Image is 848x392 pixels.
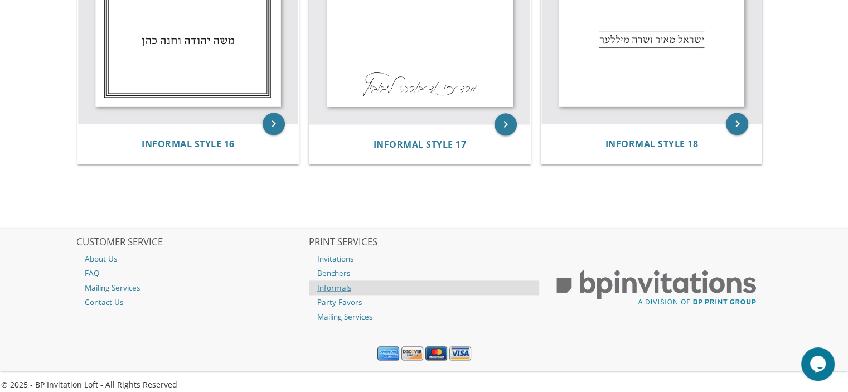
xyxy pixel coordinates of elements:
a: Contact Us [76,295,307,309]
a: FAQ [76,266,307,280]
img: BP Print Group [541,259,772,315]
a: Mailing Services [76,280,307,295]
a: keyboard_arrow_right [263,113,285,135]
a: Benchers [309,266,540,280]
h2: CUSTOMER SERVICE [76,237,307,248]
a: Invitations [309,251,540,266]
a: Informals [309,280,540,295]
iframe: chat widget [801,347,837,381]
a: Party Favors [309,295,540,309]
a: keyboard_arrow_right [495,113,517,135]
span: Informal Style 17 [374,138,467,151]
a: Informal Style 18 [605,139,698,149]
a: keyboard_arrow_right [726,113,748,135]
a: Informal Style 17 [374,139,467,150]
img: MasterCard [425,346,447,361]
span: Informal Style 18 [605,138,698,150]
h2: PRINT SERVICES [309,237,540,248]
img: American Express [377,346,399,361]
img: Discover [401,346,423,361]
span: Informal Style 16 [142,138,235,150]
img: Visa [449,346,471,361]
a: About Us [76,251,307,266]
a: Mailing Services [309,309,540,324]
a: Informal Style 16 [142,139,235,149]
